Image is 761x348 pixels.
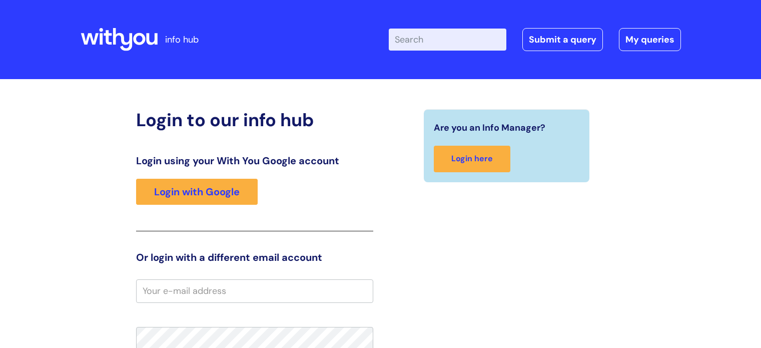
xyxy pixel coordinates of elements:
[136,251,373,263] h3: Or login with a different email account
[136,179,258,205] a: Login with Google
[434,146,510,172] a: Login here
[136,279,373,302] input: Your e-mail address
[522,28,603,51] a: Submit a query
[136,155,373,167] h3: Login using your With You Google account
[389,29,506,51] input: Search
[619,28,681,51] a: My queries
[165,32,199,48] p: info hub
[434,120,545,136] span: Are you an Info Manager?
[136,109,373,131] h2: Login to our info hub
